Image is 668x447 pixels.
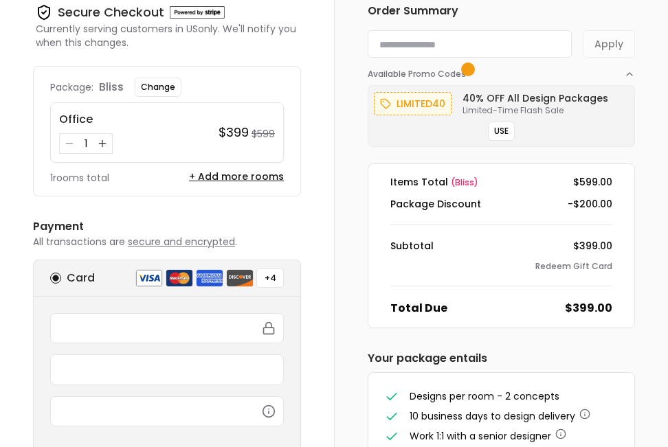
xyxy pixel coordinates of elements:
div: 1 [79,137,93,150]
h6: Card [67,270,95,286]
img: american express [196,269,223,287]
p: bliss [99,79,124,95]
img: Powered by stripe [170,6,225,19]
span: 10 business days to design delivery [410,409,575,423]
dt: Package Discount [390,197,481,211]
img: visa [135,269,163,287]
h4: Secure Checkout [58,3,164,22]
p: All transactions are . [33,235,301,249]
span: Work 1:1 with a senior designer [410,429,551,443]
small: $599 [252,127,275,141]
button: Increase quantity for Office [96,137,109,150]
button: Redeem Gift Card [535,261,612,272]
p: Package: [50,80,93,94]
h4: $399 [219,123,249,142]
dd: $399.00 [565,300,612,317]
h6: Payment [33,218,301,235]
span: secure and encrypted [128,235,235,249]
p: Currently serving customers in US only. We'll notify you when this changes. [36,22,301,49]
iframe: Cuadro de entrada seguro del CVC [59,405,275,417]
div: Available Promo Codes [368,80,635,147]
img: discover [226,269,254,287]
dd: $599.00 [573,175,612,189]
h6: Order Summary [368,3,635,19]
dd: -$200.00 [568,197,612,211]
iframe: Cuadro de entrada seguro de la fecha de vencimiento [59,363,275,376]
button: Decrease quantity for Office [63,137,76,150]
p: Office [59,111,210,128]
button: Available Promo Codes [368,58,635,80]
dt: Subtotal [390,239,434,253]
dt: Items Total [390,175,478,189]
img: mastercard [166,269,193,287]
button: Change [135,78,181,97]
button: + Add more rooms [189,170,284,183]
dt: Total Due [390,300,447,317]
p: 1 rooms total [50,171,109,185]
iframe: Cuadro de entrada seguro del número de tarjeta [59,322,275,334]
p: Limited-Time Flash Sale [463,105,608,116]
button: USE [488,122,515,141]
span: ( bliss ) [451,176,478,188]
h6: Your package entails [368,350,635,367]
dd: $399.00 [573,239,612,253]
h6: 40% OFF All Design Packages [463,91,608,105]
button: +4 [256,268,284,288]
span: Available Promo Codes [368,69,470,80]
span: Designs per room - 2 concepts [410,389,559,403]
p: limited40 [397,95,445,112]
